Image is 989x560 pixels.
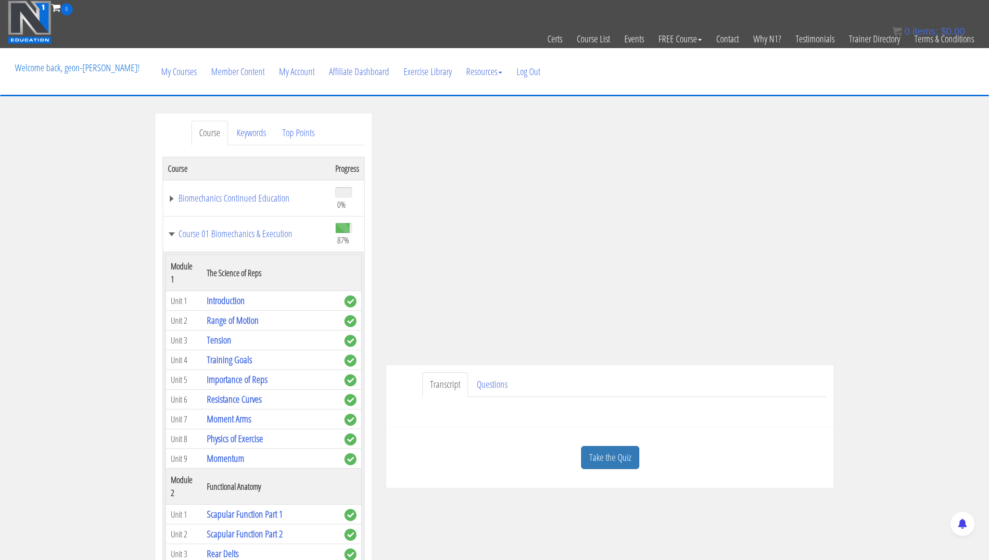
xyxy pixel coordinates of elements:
span: complete [344,529,356,541]
a: Keywords [229,121,274,145]
a: Transcript [422,372,468,397]
a: Course [191,121,228,145]
a: Resources [459,49,509,95]
a: Range of Motion [207,314,259,327]
td: Unit 6 [166,390,202,409]
td: Unit 1 [166,505,202,524]
span: complete [344,394,356,406]
th: Course [163,157,331,180]
a: Member Content [204,49,272,95]
td: Unit 5 [166,370,202,390]
a: Exercise Library [396,49,459,95]
span: 0 [61,3,73,15]
td: Unit 4 [166,350,202,370]
a: 0 items: $0.00 [892,26,965,37]
a: Contact [709,15,746,63]
span: complete [344,414,356,426]
a: Affiliate Dashboard [322,49,396,95]
a: Rear Delts [207,547,239,560]
a: 0 [51,1,73,14]
td: Unit 8 [166,429,202,449]
th: The Science of Reps [202,255,340,291]
th: Progress [330,157,365,180]
td: Unit 3 [166,331,202,350]
span: complete [344,374,356,386]
a: Moment Arms [207,412,251,425]
td: Unit 2 [166,524,202,544]
span: complete [344,355,356,367]
span: complete [344,509,356,521]
a: Scapular Function Part 2 [207,527,283,540]
span: complete [344,315,356,327]
a: Biomechanics Continued Education [168,193,326,203]
a: Training Goals [207,353,252,366]
a: Take the Quiz [581,446,639,470]
th: Module 1 [166,255,202,291]
img: n1-education [8,0,51,44]
a: Resistance Curves [207,393,262,406]
span: 87% [337,235,349,245]
a: Events [617,15,651,63]
a: Top Points [275,121,322,145]
a: Introduction [207,294,245,307]
a: Why N1? [746,15,788,63]
a: Momentum [207,452,244,465]
th: Functional Anatomy [202,469,340,505]
a: Tension [207,333,231,346]
a: My Courses [154,49,204,95]
a: Terms & Conditions [907,15,981,63]
a: Questions [469,372,515,397]
span: complete [344,453,356,465]
a: Physics of Exercise [207,432,263,445]
td: Unit 7 [166,409,202,429]
img: icon11.png [892,26,902,36]
span: 0 [904,26,910,37]
td: Unit 1 [166,291,202,311]
a: My Account [272,49,322,95]
a: Certs [540,15,570,63]
span: complete [344,433,356,445]
bdi: 0.00 [941,26,965,37]
a: FREE Course [651,15,709,63]
a: Importance of Reps [207,373,267,386]
p: Welcome back, geon-[PERSON_NAME]! [8,49,147,87]
td: Unit 9 [166,449,202,469]
span: complete [344,295,356,307]
span: $ [941,26,946,37]
a: Trainer Directory [842,15,907,63]
td: Unit 2 [166,311,202,331]
a: Testimonials [788,15,842,63]
span: 0% [337,199,346,210]
a: Course List [570,15,617,63]
th: Module 2 [166,469,202,505]
span: items: [913,26,938,37]
a: Course 01 Biomechanics & Execution [168,229,326,239]
a: Scapular Function Part 1 [207,508,283,521]
span: complete [344,335,356,347]
a: Log Out [509,49,547,95]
